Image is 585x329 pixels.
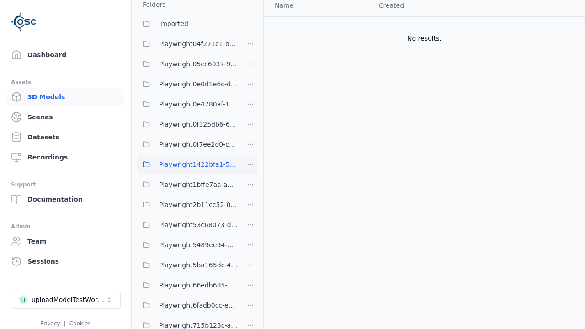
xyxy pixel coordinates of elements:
button: Playwright1422bfa1-5065-45c6-98b3-ab75e32174d7 [137,155,238,174]
span: Playwright1bffe7aa-a2d6-48ff-926d-a47ed35bd152 [159,179,238,190]
a: Sessions [7,252,124,271]
div: Admin [11,221,120,232]
button: Playwright0e4780af-1c2a-492e-901c-6880da17528a [137,95,238,113]
a: Dashboard [7,46,124,64]
button: Imported [137,15,258,33]
a: Cookies [69,320,91,327]
span: Playwright0e0d1e6c-db5a-4244-b424-632341d2c1b4 [159,79,238,90]
span: Playwright2b11cc52-0628-45c2-b254-e7a188ec4503 [159,199,238,210]
a: Privacy [40,320,60,327]
button: Playwright53c68073-d5c8-44ac-8dad-195e9eff2066 [137,216,238,234]
a: Datasets [7,128,124,146]
span: Playwright6fadb0cc-edc0-4fea-9072-369268bd9eb3 [159,300,238,311]
span: Playwright53c68073-d5c8-44ac-8dad-195e9eff2066 [159,219,238,230]
div: uploadModelTestWorkspace [32,295,106,304]
a: Documentation [7,190,124,208]
button: Select a workspace [11,291,121,309]
span: Imported [159,18,188,29]
a: Recordings [7,148,124,166]
span: Playwright1422bfa1-5065-45c6-98b3-ab75e32174d7 [159,159,238,170]
button: Playwright04f271c1-b936-458c-b5f6-36ca6337f11a [137,35,238,53]
button: Playwright0f7ee2d0-cebf-4840-a756-5a7a26222786 [137,135,238,154]
div: Assets [11,77,120,88]
button: Playwright6fadb0cc-edc0-4fea-9072-369268bd9eb3 [137,296,238,314]
button: Playwright1bffe7aa-a2d6-48ff-926d-a47ed35bd152 [137,175,238,194]
button: Playwright5ba165dc-4089-478a-8d09-304bc8481d88 [137,256,238,274]
span: Playwright0f325db6-6c4b-4947-9a8f-f4487adedf2c [159,119,238,130]
button: Playwright5489ee94-77c0-4cdc-8ec7-0072a5d2a389 [137,236,238,254]
a: Scenes [7,108,124,126]
span: Playwright5ba165dc-4089-478a-8d09-304bc8481d88 [159,260,238,271]
button: Playwright2b11cc52-0628-45c2-b254-e7a188ec4503 [137,196,238,214]
button: Playwright66edb685-8523-4a35-9d9e-48a05c11847b [137,276,238,294]
span: Playwright04f271c1-b936-458c-b5f6-36ca6337f11a [159,38,238,49]
button: Playwright0f325db6-6c4b-4947-9a8f-f4487adedf2c [137,115,238,133]
span: Playwright66edb685-8523-4a35-9d9e-48a05c11847b [159,280,238,291]
span: | [64,320,66,327]
button: Playwright0e0d1e6c-db5a-4244-b424-632341d2c1b4 [137,75,238,93]
div: Support [11,179,120,190]
div: u [19,295,28,304]
a: Team [7,232,124,250]
td: No results. [264,16,585,60]
span: Playwright0e4780af-1c2a-492e-901c-6880da17528a [159,99,238,110]
span: Playwright0f7ee2d0-cebf-4840-a756-5a7a26222786 [159,139,238,150]
button: Playwright05cc6037-9b74-4704-86c6-3ffabbdece83 [137,55,238,73]
a: 3D Models [7,88,124,106]
span: Playwright5489ee94-77c0-4cdc-8ec7-0072a5d2a389 [159,239,238,250]
img: Logo [11,9,37,35]
span: Playwright05cc6037-9b74-4704-86c6-3ffabbdece83 [159,58,238,69]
